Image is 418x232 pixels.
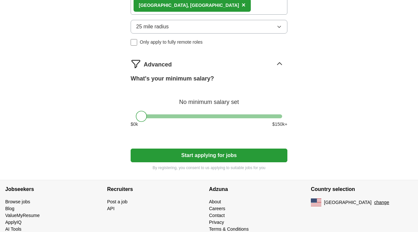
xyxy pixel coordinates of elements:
[209,226,249,232] a: Terms & Conditions
[5,226,22,232] a: AI Tools
[131,74,214,83] label: What's your minimum salary?
[131,91,287,107] div: No minimum salary set
[131,165,287,171] p: By registering, you consent to us applying to suitable jobs for you
[107,199,127,204] a: Post a job
[311,180,413,198] h4: Country selection
[5,206,14,211] a: Blog
[5,220,22,225] a: ApplyIQ
[272,121,287,128] span: $ 150 k+
[324,199,372,206] span: [GEOGRAPHIC_DATA]
[131,20,287,34] button: 25 mile radius
[131,121,138,128] span: $ 0 k
[209,213,225,218] a: Contact
[139,2,239,9] div: , [GEOGRAPHIC_DATA]
[5,199,30,204] a: Browse jobs
[209,220,224,225] a: Privacy
[131,39,137,46] input: Only apply to fully remote roles
[209,199,221,204] a: About
[131,149,287,162] button: Start applying for jobs
[136,23,169,31] span: 25 mile radius
[131,59,141,69] img: filter
[242,1,246,8] span: ×
[144,60,172,69] span: Advanced
[140,39,202,46] span: Only apply to fully remote roles
[311,198,321,206] img: US flag
[209,206,225,211] a: Careers
[5,213,40,218] a: ValueMyResume
[139,3,188,8] strong: [GEOGRAPHIC_DATA]
[107,206,115,211] a: API
[374,199,389,206] button: change
[242,0,246,10] button: ×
